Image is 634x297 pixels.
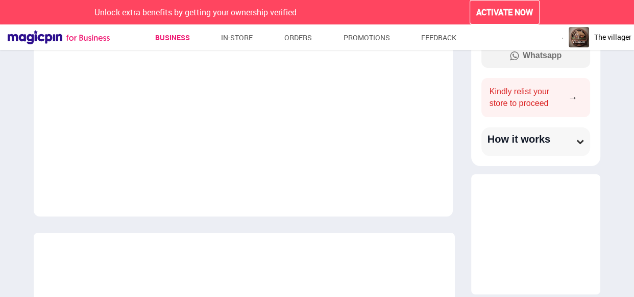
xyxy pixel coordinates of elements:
[471,174,601,294] iframe: Wallet Detail Widget
[155,29,190,47] a: Business
[284,29,312,47] a: Orders
[94,7,297,18] span: Unlock extra benefits by getting your ownership verified
[221,29,253,47] a: In-store
[8,30,110,44] img: Magicpin
[594,32,631,42] span: The villager
[487,133,550,145] h3: How it works
[481,44,591,68] button: Whatsapp
[476,7,533,18] span: ACTIVATE NOW
[569,27,589,47] img: logo
[568,91,582,105] div: →
[34,41,453,217] iframe: Business Overview
[490,86,562,109] div: Kindly relist your store to proceed
[344,29,390,47] a: Promotions
[421,29,456,47] a: Feedback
